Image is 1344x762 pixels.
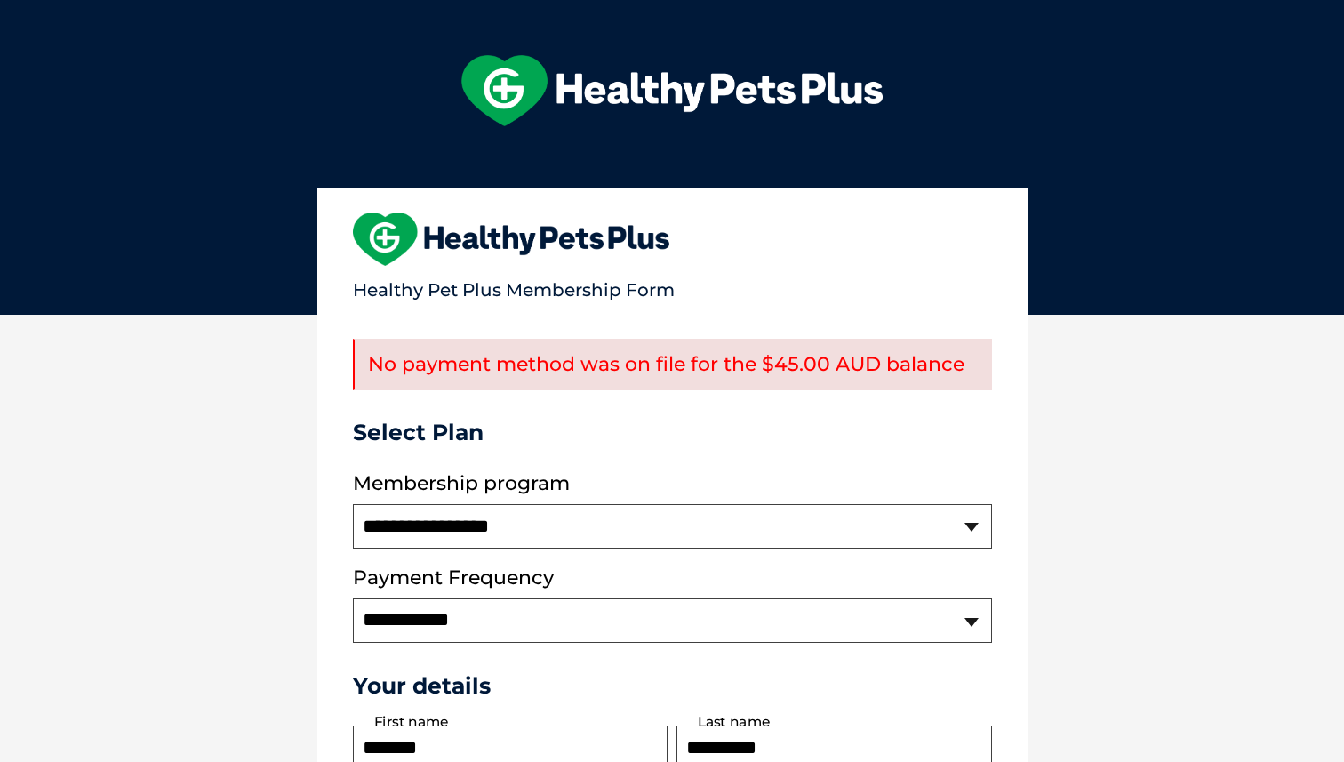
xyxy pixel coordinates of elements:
h3: Your details [353,672,992,699]
label: First name [371,714,451,730]
label: Membership program [353,472,992,495]
img: heart-shape-hpp-logo-large.png [353,213,670,266]
img: hpp-logo-landscape-green-white.png [461,55,883,126]
label: Last name [694,714,772,730]
h3: Select Plan [353,419,992,445]
label: Payment Frequency [353,566,554,590]
p: Healthy Pet Plus Membership Form [353,271,992,301]
div: No payment method was on file for the $45.00 AUD balance [353,339,992,390]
